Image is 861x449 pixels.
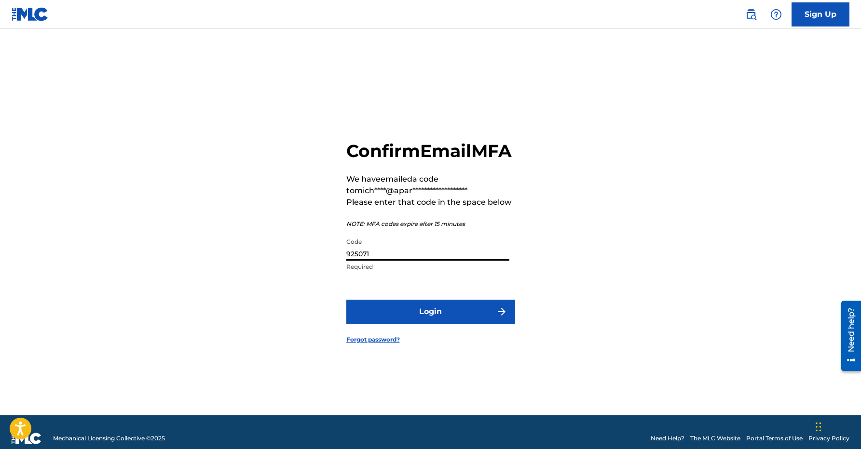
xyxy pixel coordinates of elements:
[741,5,761,24] a: Public Search
[53,434,165,443] span: Mechanical Licensing Collective © 2025
[12,433,41,444] img: logo
[12,7,49,21] img: MLC Logo
[346,263,509,271] p: Required
[808,434,849,443] a: Privacy Policy
[346,197,515,208] p: Please enter that code in the space below
[346,300,515,324] button: Login
[834,297,861,374] iframe: Resource Center
[651,434,684,443] a: Need Help?
[346,140,515,162] h2: Confirm Email MFA
[690,434,740,443] a: The MLC Website
[816,412,821,441] div: Drag
[496,306,507,317] img: f7272a7cc735f4ea7f67.svg
[813,403,861,449] iframe: Chat Widget
[346,335,400,344] a: Forgot password?
[745,9,757,20] img: search
[792,2,849,26] a: Sign Up
[346,220,515,228] p: NOTE: MFA codes expire after 15 minutes
[770,9,782,20] img: help
[766,5,786,24] div: Help
[746,434,803,443] a: Portal Terms of Use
